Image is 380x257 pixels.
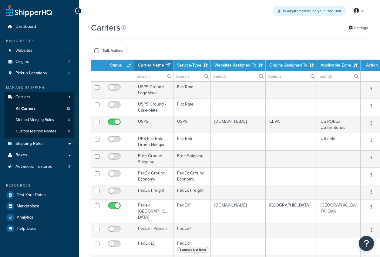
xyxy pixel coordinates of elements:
div: Manage Shipping [5,85,74,90]
a: Custom Method Names 0 [5,126,74,137]
span: Marketplace [17,204,39,209]
td: FedEx (3) [134,238,173,255]
li: All Carriers [5,103,74,114]
th: Status: activate to sort column ascending [103,60,134,71]
a: Dashboard [5,21,74,32]
td: USPS Ground - Case-Mate [134,99,173,116]
a: All Carriers 12 [5,103,74,114]
a: Pickup Locations 0 [5,68,74,79]
span: Origins [15,59,29,64]
a: Carriers [5,92,74,103]
span: Boxes [15,153,27,158]
a: Help Docs [5,223,74,234]
a: Shipping Rules [5,138,74,149]
td: Fedex [GEOGRAPHIC_DATA] [134,200,173,223]
td: Flat Rate [173,133,211,150]
td: Free Shipping [173,150,211,168]
a: Origins 2 [5,56,74,67]
td: CEVA [266,116,317,133]
li: Custom Method Names [5,126,74,137]
a: Analytics [5,212,74,223]
td: US only [317,133,361,150]
td: Free Ground Shipping [134,150,173,168]
h1: Carriers [91,22,120,34]
td: USPS Ground - LogoMark [134,81,173,99]
span: Pickup Locations [15,71,47,76]
span: 1 [69,48,70,53]
li: Carriers [5,92,74,138]
th: Origins Assigned To: activate to sort column ascending [266,60,317,71]
td: FedEx® [173,223,211,238]
td: FedEx Ground Economy [134,168,173,185]
div: Resources [5,183,74,188]
td: [GEOGRAPHIC_DATA] Only [317,200,361,223]
span: Advanced Features [15,164,52,169]
a: Settings [349,24,368,32]
td: FedEx Freight [173,185,211,200]
span: 0 [68,129,70,134]
div: remaining on your Free Trial [272,6,346,16]
span: 0 [68,117,70,122]
td: Flat Rate [173,99,211,116]
a: Websites 1 [5,45,74,56]
li: Advanced Features [5,161,74,172]
td: FedEx Ground Economy [173,168,211,185]
span: Help Docs [17,226,36,231]
span: 12 [66,106,70,111]
td: Flat Rate [173,81,211,99]
span: 2 [68,59,70,64]
strong: 72 days [282,8,295,14]
li: Pickup Locations [5,68,74,79]
a: Method Merging Rules 0 [5,114,74,125]
span: Shipping Rules [15,141,44,146]
span: Dashboard [15,24,36,29]
input: Search [134,71,173,81]
td: [DOMAIN_NAME] [211,200,266,223]
span: Carriers [15,95,30,100]
td: [DOMAIN_NAME] [211,116,266,133]
td: US POBox US territories [317,116,361,133]
th: Applicable Zone: activate to sort column ascending [317,60,361,71]
input: Search [173,71,210,81]
span: Test Your Rates [17,193,46,198]
input: Search [317,71,360,81]
a: ShipperHQ Home [6,5,52,17]
td: FedEx® [173,238,211,255]
div: Basic Setup [5,38,74,44]
input: Search [211,71,265,81]
td: UPS Flat Rate - Drone Hangar [134,133,173,150]
td: USPS [173,116,211,133]
a: Marketplace [5,201,74,212]
td: FedEx - Pelican [134,223,173,238]
td: FedEx Freight [134,185,173,200]
th: Carrier Name: activate to sort column ascending [134,60,173,71]
a: Test Your Rates [5,190,74,200]
td: FedEx® [173,200,211,223]
li: Method Merging Rules [5,114,74,125]
a: Advanced Features 8 [5,161,74,172]
th: Websites Assigned To: activate to sort column ascending [211,60,266,71]
span: 8 [68,164,70,169]
button: Bulk Actions [91,46,126,55]
a: Boxes [5,150,74,161]
span: Websites [15,48,32,53]
span: 0 [68,71,70,76]
td: USPS [134,116,173,133]
li: Origins [5,56,74,67]
li: Websites [5,45,74,56]
button: Open Resource Center [359,236,374,251]
span: Method Merging Rules [16,117,54,122]
input: Search [266,71,317,81]
td: [GEOGRAPHIC_DATA] [266,200,317,223]
span: Custom Method Names [16,129,56,134]
span: Standard List Rates [177,247,209,252]
span: Analytics [17,215,33,220]
th: Service/Type: activate to sort column ascending [173,60,211,71]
